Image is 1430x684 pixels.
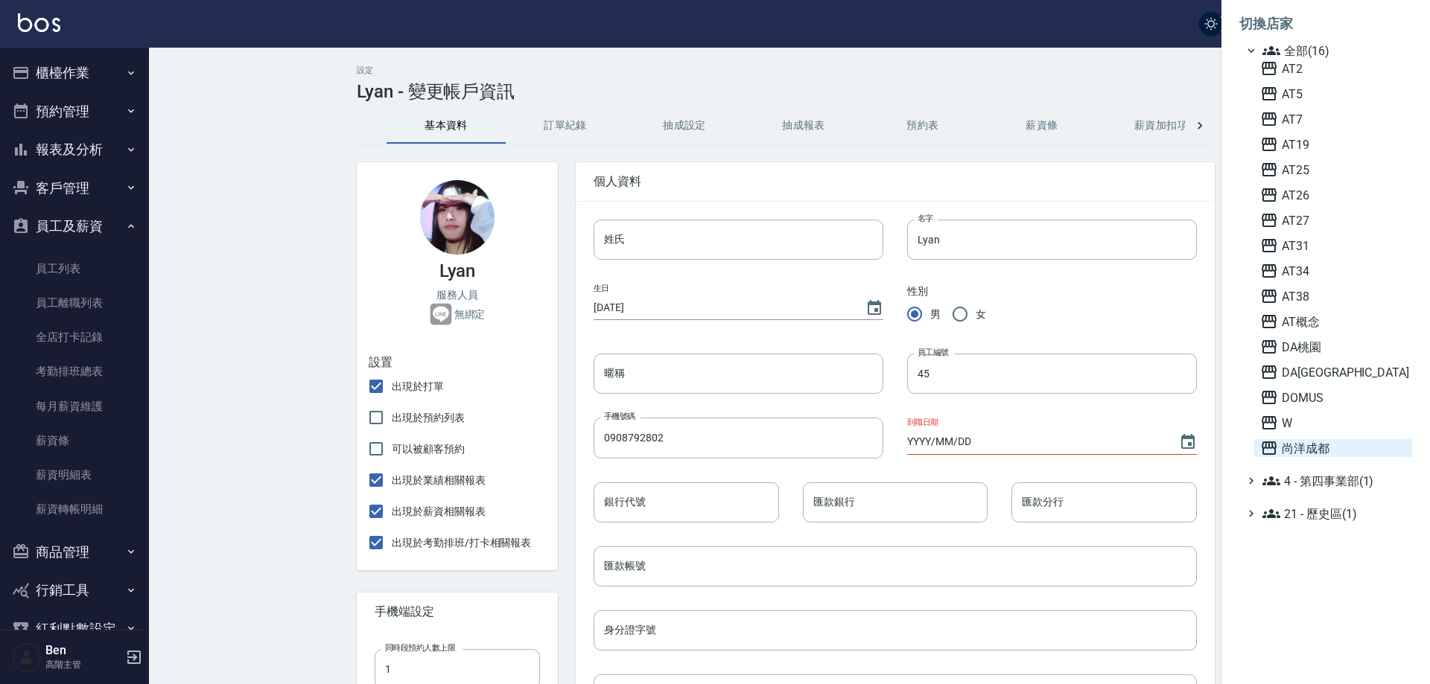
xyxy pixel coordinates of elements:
[1260,110,1406,128] span: AT7
[1260,237,1406,255] span: AT31
[1260,414,1406,432] span: W
[1262,472,1406,490] span: 4 - 第四事業部(1)
[1260,338,1406,356] span: DA桃園
[1260,389,1406,406] span: DOMUS
[1260,262,1406,280] span: AT34
[1260,211,1406,229] span: AT27
[1239,6,1412,42] li: 切換店家
[1260,161,1406,179] span: AT25
[1260,186,1406,204] span: AT26
[1260,313,1406,330] span: AT概念
[1260,60,1406,77] span: AT2
[1260,135,1406,153] span: AT19
[1262,505,1406,522] span: 21 - 歷史區(1)
[1260,85,1406,103] span: AT5
[1260,287,1406,305] span: AT38
[1262,42,1406,60] span: 全部(16)
[1260,439,1406,457] span: 尚洋成都
[1260,363,1406,381] span: DA[GEOGRAPHIC_DATA]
